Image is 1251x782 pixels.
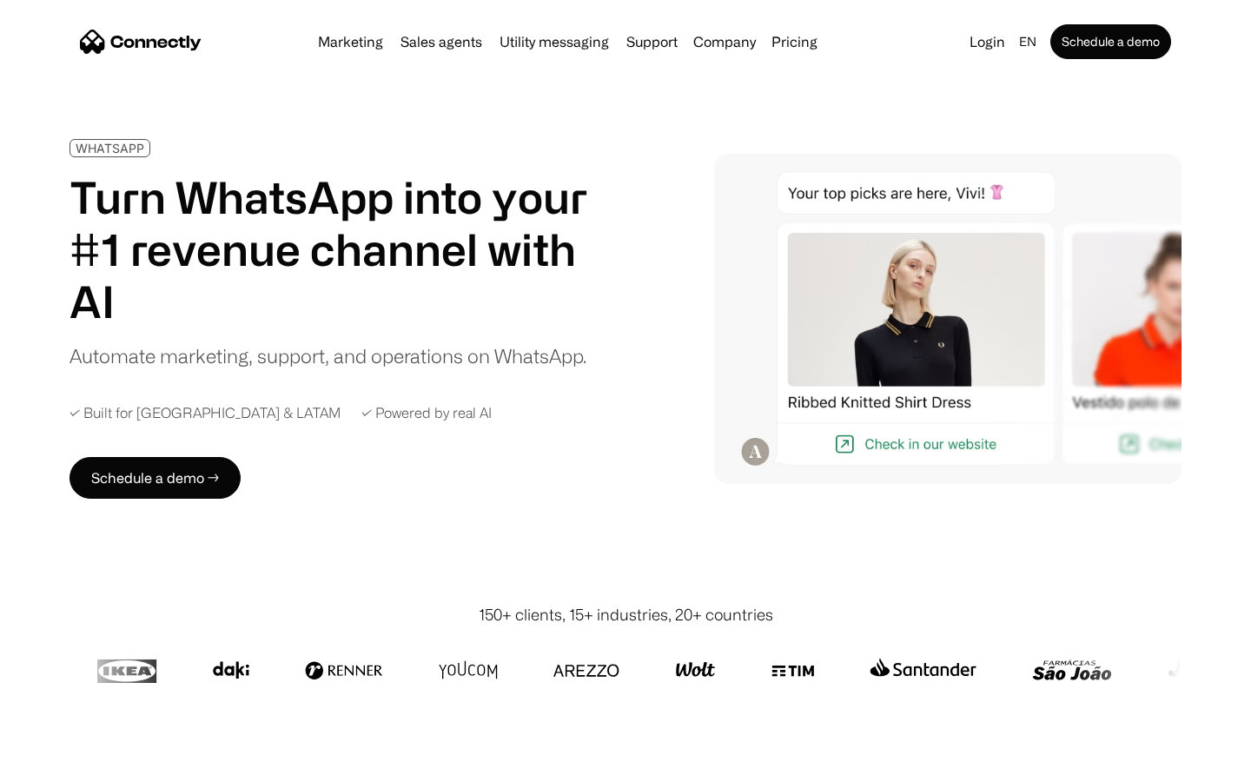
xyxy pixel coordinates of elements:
[493,35,616,49] a: Utility messaging
[479,603,773,626] div: 150+ clients, 15+ industries, 20+ countries
[619,35,685,49] a: Support
[69,341,586,370] div: Automate marketing, support, and operations on WhatsApp.
[394,35,489,49] a: Sales agents
[69,457,241,499] a: Schedule a demo →
[35,752,104,776] ul: Language list
[69,405,341,421] div: ✓ Built for [GEOGRAPHIC_DATA] & LATAM
[963,30,1012,54] a: Login
[69,171,608,328] h1: Turn WhatsApp into your #1 revenue channel with AI
[17,750,104,776] aside: Language selected: English
[693,30,756,54] div: Company
[1050,24,1171,59] a: Schedule a demo
[1019,30,1036,54] div: en
[764,35,824,49] a: Pricing
[311,35,390,49] a: Marketing
[361,405,492,421] div: ✓ Powered by real AI
[76,142,144,155] div: WHATSAPP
